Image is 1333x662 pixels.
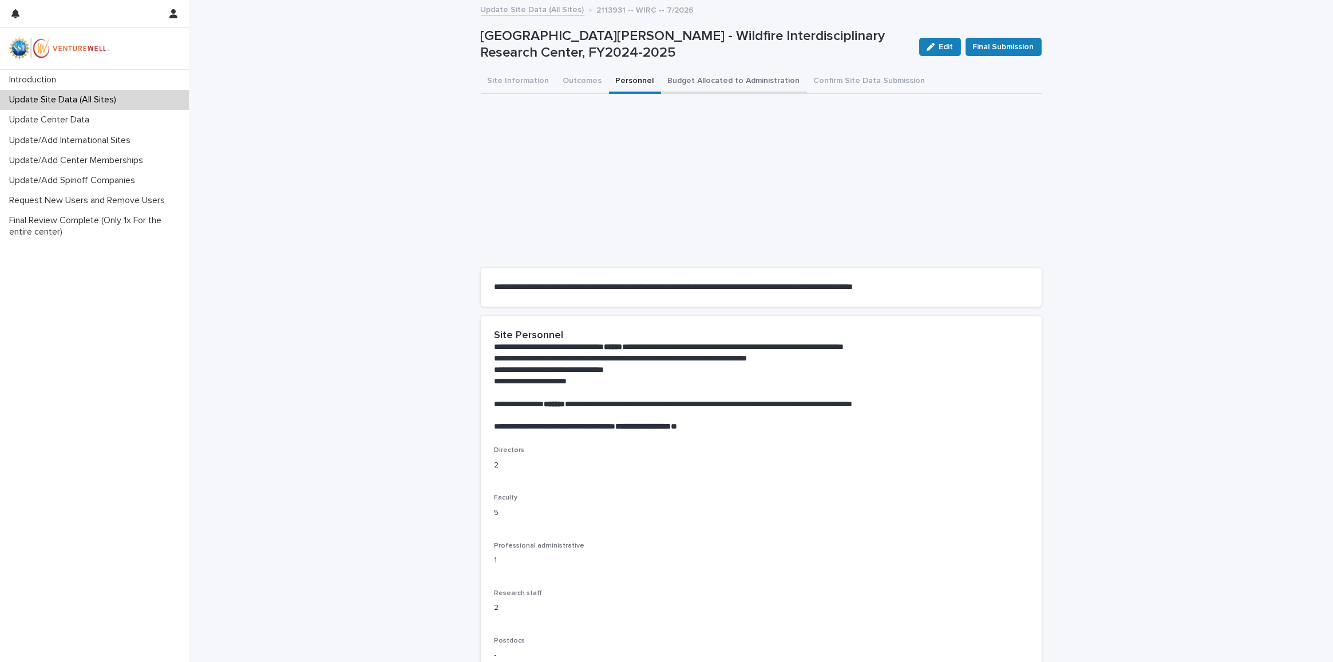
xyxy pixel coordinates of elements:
[597,3,694,15] p: 2113931 -- WIRC -- 7/2026
[5,94,125,105] p: Update Site Data (All Sites)
[973,41,1034,53] span: Final Submission
[481,2,584,15] a: Update Site Data (All Sites)
[966,38,1042,56] button: Final Submission
[807,70,932,94] button: Confirm Site Data Submission
[495,637,525,644] span: Postdocs
[5,195,174,206] p: Request New Users and Remove Users
[5,175,144,186] p: Update/Add Spinoff Companies
[495,330,564,342] h2: Site Personnel
[495,459,1028,471] p: 2
[495,554,1028,566] p: 1
[939,43,954,51] span: Edit
[495,602,1028,614] p: 2
[5,135,140,146] p: Update/Add International Sites
[661,70,807,94] button: Budget Allocated to Administration
[495,590,543,597] span: Research staff
[495,542,585,549] span: Professional administrative
[481,28,910,61] p: [GEOGRAPHIC_DATA][PERSON_NAME] - Wildfire Interdisciplinary Research Center, FY2024-2025
[495,649,1028,661] p: -
[495,494,518,501] span: Faculty
[495,507,1028,519] p: 5
[5,74,65,85] p: Introduction
[609,70,661,94] button: Personnel
[495,447,525,454] span: Directors
[556,70,609,94] button: Outcomes
[5,155,152,166] p: Update/Add Center Memberships
[919,38,961,56] button: Edit
[9,37,110,60] img: mWhVGmOKROS2pZaMU8FQ
[5,215,189,237] p: Final Review Complete (Only 1x For the entire center)
[5,114,98,125] p: Update Center Data
[481,70,556,94] button: Site Information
